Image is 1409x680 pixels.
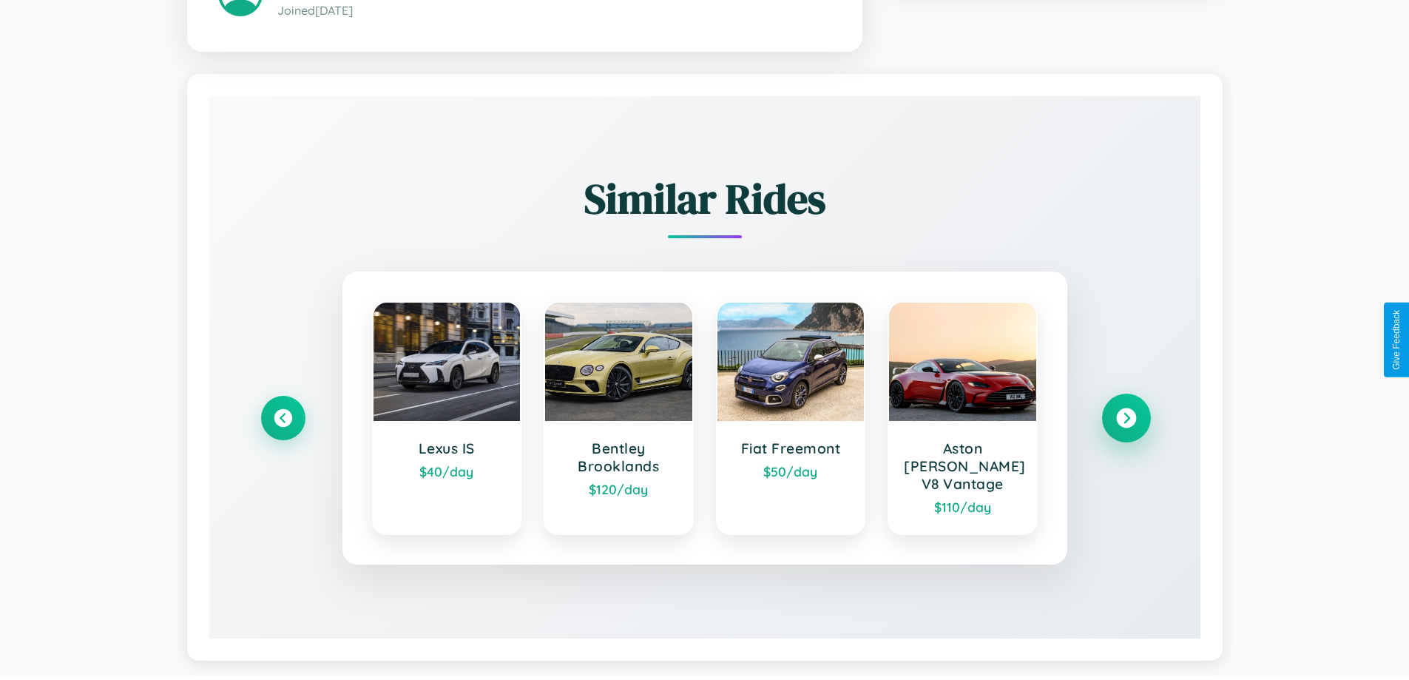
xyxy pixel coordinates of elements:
h3: Fiat Freemont [732,440,850,457]
h3: Bentley Brooklands [560,440,678,475]
h2: Similar Rides [261,170,1149,227]
a: Fiat Freemont$50/day [716,301,866,535]
a: Bentley Brooklands$120/day [544,301,694,535]
div: $ 40 /day [388,463,506,479]
h3: Lexus IS [388,440,506,457]
a: Lexus IS$40/day [372,301,522,535]
div: $ 110 /day [904,499,1021,515]
a: Aston [PERSON_NAME] V8 Vantage$110/day [888,301,1038,535]
div: Give Feedback [1391,310,1402,370]
h3: Aston [PERSON_NAME] V8 Vantage [904,440,1021,493]
div: $ 50 /day [732,463,850,479]
div: $ 120 /day [560,481,678,497]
